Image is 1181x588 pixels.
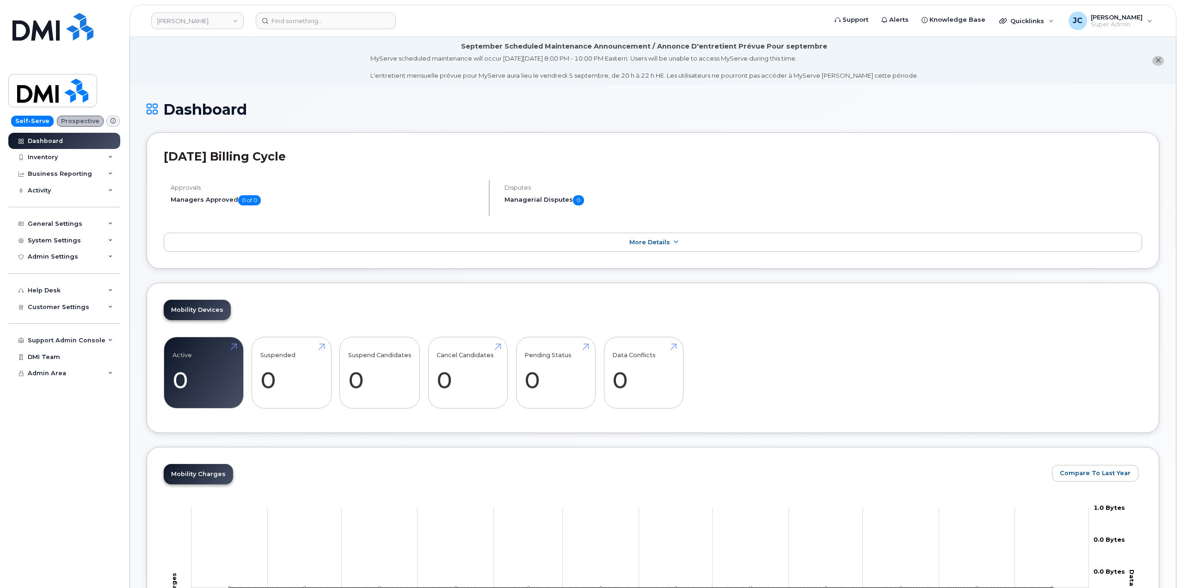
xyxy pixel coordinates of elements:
a: Mobility Charges [164,464,233,484]
h5: Managers Approved [171,195,481,205]
a: Data Conflicts 0 [612,342,675,403]
h4: Approvals [171,184,481,191]
span: 0 [573,195,584,205]
h2: [DATE] Billing Cycle [164,149,1142,163]
a: Cancel Candidates 0 [437,342,499,403]
span: 0 of 0 [238,195,261,205]
h4: Suspend Candidates [348,352,412,359]
button: Compare To Last Year [1052,465,1138,482]
h4: Disputes [504,184,824,191]
h1: Dashboard [147,101,1159,118]
div: September Scheduled Maintenance Announcement / Annonce D'entretient Prévue Pour septembre [461,42,827,51]
tspan: 0.0 Bytes [1094,536,1125,543]
a: Mobility Devices [164,300,231,320]
tspan: 0.0 Bytes [1094,568,1125,575]
a: Suspended 0 [260,342,323,403]
span: Compare To Last Year [1060,469,1131,477]
dd: 0 [348,366,412,394]
div: MyServe scheduled maintenance will occur [DATE][DATE] 8:00 PM - 10:00 PM Eastern. Users will be u... [370,54,918,80]
span: More Details [629,239,670,246]
button: close notification [1152,56,1164,66]
a: Pending Status 0 [524,342,587,403]
h5: Managerial Disputes [504,195,824,205]
a: Active 0 [172,342,235,403]
tspan: 1.0 Bytes [1094,504,1125,511]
